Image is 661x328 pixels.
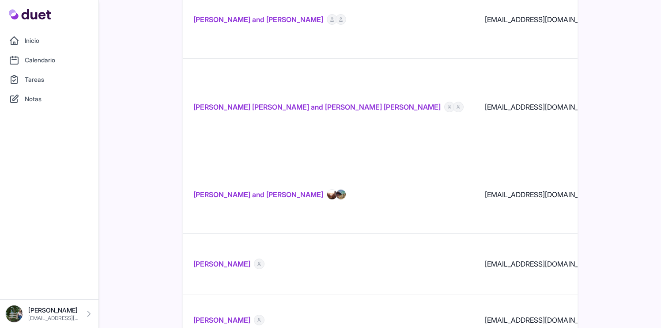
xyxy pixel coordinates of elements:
[336,189,346,200] img: IMG_3896.jpeg
[28,315,79,322] p: [EMAIL_ADDRESS][DOMAIN_NAME]
[327,189,337,200] img: IMG_20250818_212409.jpg
[5,90,93,108] a: Notas
[193,14,323,25] a: [PERSON_NAME] and [PERSON_NAME]
[5,305,23,323] img: DSC08576_Original.jpeg
[5,32,93,50] a: Inicio
[5,51,93,69] a: Calendario
[193,102,441,112] a: [PERSON_NAME] [PERSON_NAME] and [PERSON_NAME] [PERSON_NAME]
[28,306,79,315] p: [PERSON_NAME]
[193,259,250,269] a: [PERSON_NAME]
[193,315,250,325] a: [PERSON_NAME]
[5,305,93,323] a: [PERSON_NAME] [EMAIL_ADDRESS][DOMAIN_NAME]
[5,71,93,88] a: Tareas
[193,189,323,200] a: [PERSON_NAME] and [PERSON_NAME]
